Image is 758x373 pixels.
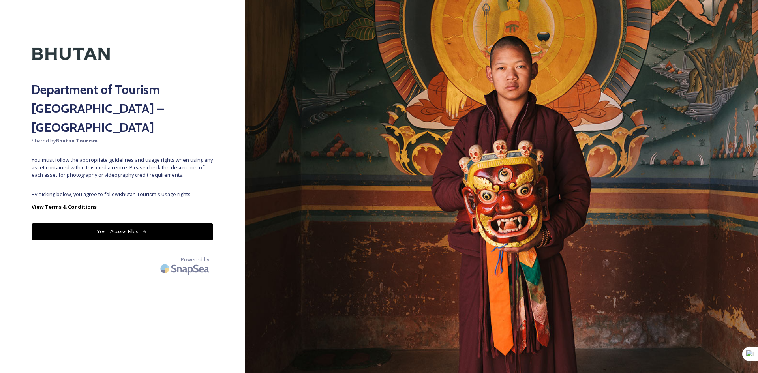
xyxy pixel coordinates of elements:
[32,80,213,137] h2: Department of Tourism [GEOGRAPHIC_DATA] – [GEOGRAPHIC_DATA]
[32,191,213,198] span: By clicking below, you agree to follow Bhutan Tourism 's usage rights.
[32,223,213,240] button: Yes - Access Files
[32,156,213,179] span: You must follow the appropriate guidelines and usage rights when using any asset contained within...
[158,259,213,278] img: SnapSea Logo
[56,137,98,144] strong: Bhutan Tourism
[32,203,97,210] strong: View Terms & Conditions
[32,202,213,212] a: View Terms & Conditions
[32,32,111,76] img: Kingdom-of-Bhutan-Logo.png
[181,256,209,263] span: Powered by
[32,137,213,144] span: Shared by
